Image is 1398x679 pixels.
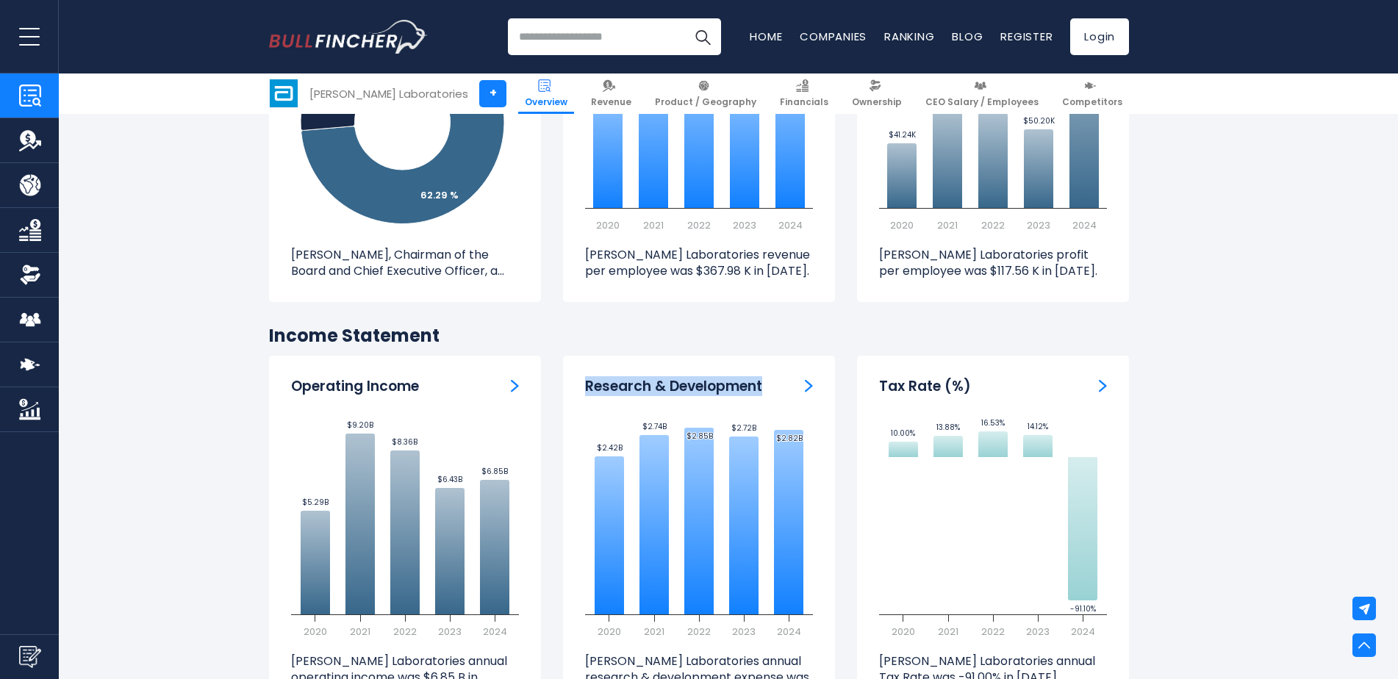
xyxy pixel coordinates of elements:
[479,80,506,107] a: +
[347,420,373,431] text: $9.20B
[892,625,915,639] text: 2020
[750,29,782,44] a: Home
[884,29,934,44] a: Ranking
[773,73,835,114] a: Financials
[852,96,902,108] span: Ownership
[890,218,914,232] text: 2020
[598,625,621,639] text: 2020
[291,247,519,280] p: [PERSON_NAME], Chairman of the Board and Chief Executive Officer, a...
[879,378,971,396] h3: Tax Rate (%)
[392,436,417,448] text: $8.36B
[518,73,574,114] a: Overview
[732,625,756,639] text: 2023
[780,96,828,108] span: Financials
[919,73,1045,114] a: CEO Salary / Employees
[481,466,508,477] text: $6.85B
[952,29,983,44] a: Blog
[291,378,419,396] h3: Operating Income
[879,247,1107,280] p: [PERSON_NAME] Laboratories profit per employee was $117.56 K in [DATE].
[1070,603,1096,614] text: -91.10%
[1062,96,1122,108] span: Competitors
[270,79,298,107] img: ABT logo
[687,625,711,639] text: 2022
[1000,29,1053,44] a: Register
[437,474,462,485] text: $6.43B
[778,218,803,232] text: 2024
[642,421,667,432] text: $2.74B
[350,625,370,639] text: 2021
[981,417,1005,428] text: 16.53%
[525,96,567,108] span: Overview
[19,264,41,286] img: Ownership
[393,625,417,639] text: 2022
[585,378,762,396] h3: Research & Development
[269,20,427,54] a: Go to homepage
[643,218,664,232] text: 2021
[1055,73,1129,114] a: Competitors
[687,218,711,232] text: 2022
[936,422,960,433] text: 13.88%
[889,129,917,140] text: $41.24K
[655,96,756,108] span: Product / Geography
[776,433,803,444] text: $2.82B
[981,218,1005,232] text: 2022
[687,431,713,442] text: $2.85B
[511,378,519,393] a: Operating Income
[1028,421,1048,432] text: 14.12%
[937,218,958,232] text: 2021
[584,73,638,114] a: Revenue
[684,18,721,55] button: Search
[585,247,813,280] p: [PERSON_NAME] Laboratories revenue per employee was $367.98 K in [DATE].
[438,625,462,639] text: 2023
[1070,18,1129,55] a: Login
[483,625,507,639] text: 2024
[800,29,867,44] a: Companies
[1071,625,1095,639] text: 2024
[591,96,631,108] span: Revenue
[891,428,915,439] text: 10.00%
[420,188,459,202] tspan: 62.29 %
[1099,378,1107,393] a: Tax Rate
[1072,218,1097,232] text: 2024
[309,85,468,102] div: [PERSON_NAME] Laboratories
[925,96,1039,108] span: CEO Salary / Employees
[938,625,958,639] text: 2021
[302,497,329,508] text: $5.29B
[733,218,756,232] text: 2023
[648,73,763,114] a: Product / Geography
[805,378,813,393] a: Research & Development
[269,324,1129,347] h2: Income Statement
[731,423,756,434] text: $2.72B
[1027,218,1050,232] text: 2023
[644,625,664,639] text: 2021
[596,218,620,232] text: 2020
[981,625,1005,639] text: 2022
[269,20,428,54] img: Bullfincher logo
[777,625,801,639] text: 2024
[304,625,327,639] text: 2020
[1026,625,1050,639] text: 2023
[845,73,908,114] a: Ownership
[1023,115,1055,126] text: $50.20K
[597,442,623,453] text: $2.42B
